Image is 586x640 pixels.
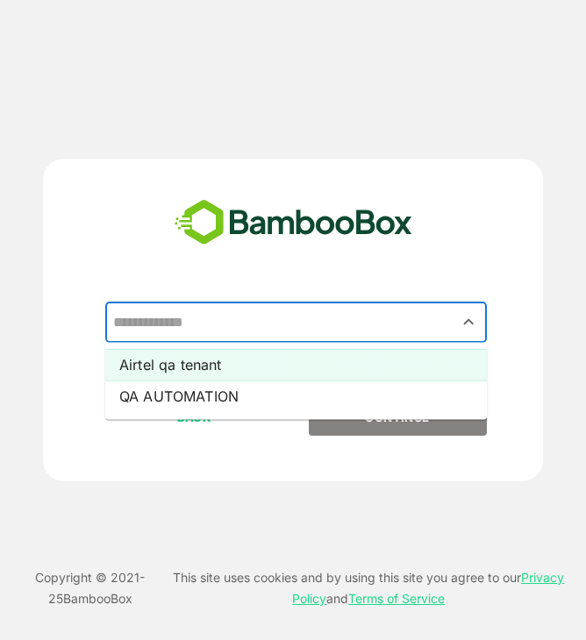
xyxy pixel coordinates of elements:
[165,194,422,252] img: bamboobox
[105,349,487,380] li: Airtel qa tenant
[348,591,445,606] a: Terms of Service
[163,567,575,609] p: This site uses cookies and by using this site you agree to our and
[457,310,481,334] button: Close
[18,567,163,609] p: Copyright © 2021- 25 BambooBox
[105,380,487,412] li: QA AUTOMATION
